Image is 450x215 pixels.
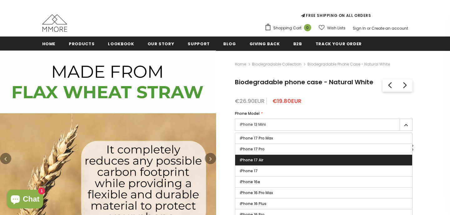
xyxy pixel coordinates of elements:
a: Lookbook [108,37,134,51]
a: Home [235,61,246,68]
span: Track your order [316,41,362,47]
a: Blog [223,37,236,51]
span: €26.90EUR [235,97,265,105]
a: Biodegradable Collection [252,61,301,67]
a: Products [69,37,94,51]
img: MMORE Cases [42,14,67,32]
span: Giving back [250,41,280,47]
span: 0 [304,24,311,31]
span: iPhone 16 Plus [240,201,266,206]
a: Sign In [353,26,366,31]
span: or [367,26,371,31]
span: Lookbook [108,41,134,47]
span: Biodegradable phone case - Natural White [235,78,373,86]
span: Biodegradable phone case - Natural White [307,61,390,68]
span: Phone Model [235,111,260,116]
a: Giving back [250,37,280,51]
span: Shopping Cart [273,25,301,31]
span: Blog [223,41,236,47]
span: Products [69,41,94,47]
a: Home [42,37,56,51]
span: iPhone 16 Pro Max [240,190,273,195]
a: Create an account [372,26,408,31]
a: Our Story [148,37,174,51]
span: Home [42,41,56,47]
span: B2B [293,41,302,47]
a: Track your order [316,37,362,51]
a: Wish Lists [319,22,346,33]
span: iPhone 17 Air [240,157,263,163]
span: iPhone 17 Pro [240,146,265,152]
inbox-online-store-chat: Shopify online store chat [5,190,45,210]
a: support [188,37,210,51]
a: B2B [293,37,302,51]
a: Shopping Cart 0 [265,23,314,33]
span: iPhone 16e [240,179,260,184]
span: €19.80EUR [272,97,301,105]
label: iPhone 13 Mini [235,119,413,131]
span: iPhone 17 [240,168,258,173]
span: Wish Lists [327,25,346,31]
span: Our Story [148,41,174,47]
span: support [188,41,210,47]
span: iPhone 17 Pro Max [240,135,273,141]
